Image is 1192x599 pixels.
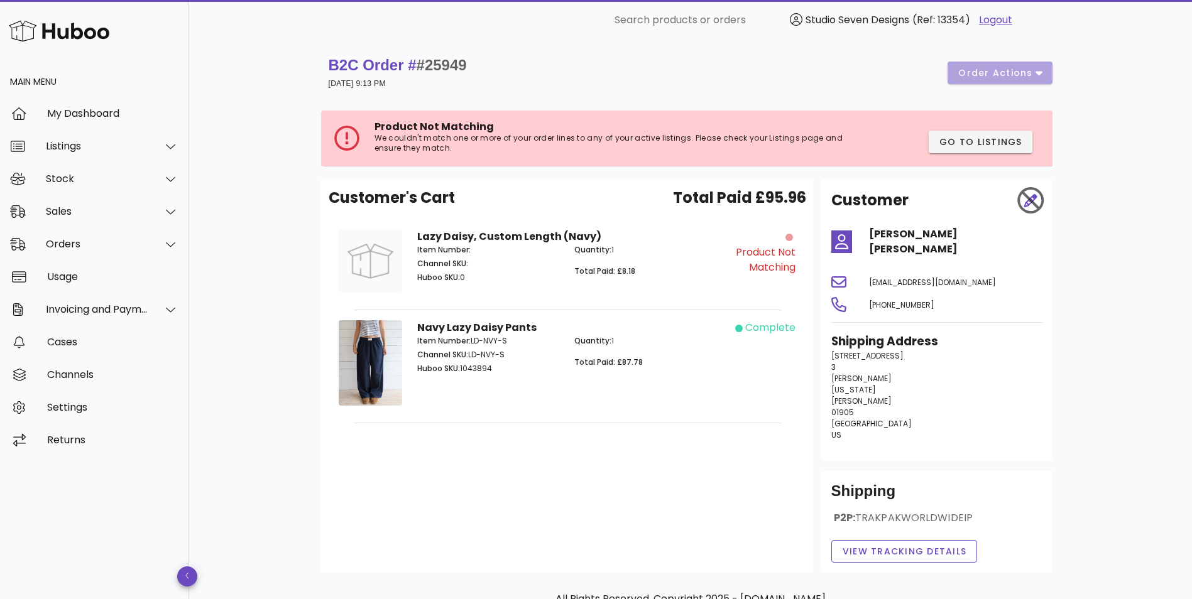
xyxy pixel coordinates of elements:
[831,396,892,406] span: [PERSON_NAME]
[831,189,909,212] h2: Customer
[46,238,148,250] div: Orders
[869,299,934,310] span: [PHONE_NUMBER]
[417,244,471,255] span: Item Number:
[417,272,460,283] span: Huboo SKU:
[869,277,996,288] span: [EMAIL_ADDRESS][DOMAIN_NAME]
[417,349,560,360] p: LD-NVY-S
[329,57,467,73] strong: B2C Order #
[339,229,402,293] img: Product Image
[831,418,912,429] span: [GEOGRAPHIC_DATA]
[831,384,876,395] span: [US_STATE]
[375,133,867,153] p: We couldn't match one or more of your order lines to any of your active listings. Please check yo...
[417,272,560,283] p: 0
[47,107,178,119] div: My Dashboard
[46,303,148,315] div: Invoicing and Payments
[417,320,537,335] strong: Navy Lazy Daisy Pants
[417,57,467,73] span: #25949
[417,349,468,360] span: Channel SKU:
[831,407,854,418] span: 01905
[46,173,148,185] div: Stock
[831,373,892,384] span: [PERSON_NAME]
[46,140,148,152] div: Listings
[831,511,1042,535] div: P2P:
[47,401,178,413] div: Settings
[47,434,178,446] div: Returns
[979,13,1012,28] a: Logout
[574,244,717,256] p: 1
[724,245,796,275] div: Product Not Matching
[855,510,973,525] span: TRAKPAKWORLDWIDEIP
[574,335,717,347] p: 1
[339,320,402,406] img: Product Image
[417,229,601,244] strong: Lazy Daisy, Custom Length (Navy)
[417,335,471,346] span: Item Number:
[574,266,635,276] span: Total Paid: £8.18
[745,320,796,335] div: complete
[375,119,494,134] span: Product Not Matching
[806,13,909,27] span: Studio Seven Designs
[939,136,1022,149] span: Go to Listings
[673,186,806,209] span: Total Paid £95.96
[574,244,611,255] span: Quantity:
[9,18,109,45] img: Huboo Logo
[417,363,460,374] span: Huboo SKU:
[417,258,468,269] span: Channel SKU:
[831,362,836,372] span: 3
[329,186,455,209] span: Customer's Cart
[47,369,178,380] div: Channels
[574,357,643,367] span: Total Paid: £87.78
[417,363,560,374] p: 1043894
[47,271,178,283] div: Usage
[46,205,148,217] div: Sales
[929,131,1032,153] button: Go to Listings
[47,336,178,348] div: Cases
[912,13,970,27] span: (Ref: 13354)
[574,335,611,346] span: Quantity:
[869,227,1042,257] h4: [PERSON_NAME] [PERSON_NAME]
[831,481,1042,511] div: Shipping
[329,79,386,88] small: [DATE] 9:13 PM
[831,429,841,440] span: US
[842,545,967,558] span: View Tracking details
[831,350,904,361] span: [STREET_ADDRESS]
[831,333,1042,350] h3: Shipping Address
[417,335,560,347] p: LD-NVY-S
[831,540,978,563] button: View Tracking details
